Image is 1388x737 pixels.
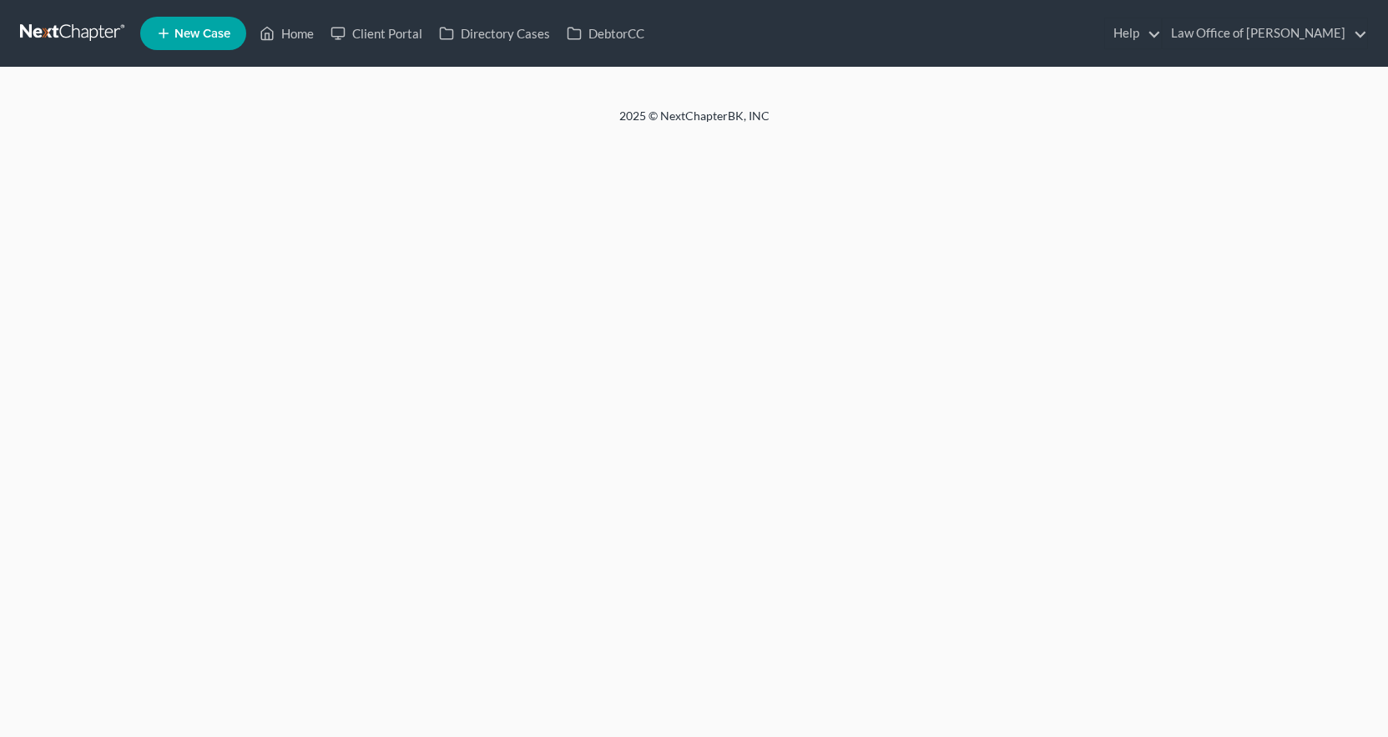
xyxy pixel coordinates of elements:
a: Directory Cases [431,18,558,48]
div: 2025 © NextChapterBK, INC [219,108,1170,138]
a: Client Portal [322,18,431,48]
a: Home [251,18,322,48]
a: DebtorCC [558,18,653,48]
a: Help [1105,18,1161,48]
a: Law Office of [PERSON_NAME] [1163,18,1367,48]
new-legal-case-button: New Case [140,17,246,50]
